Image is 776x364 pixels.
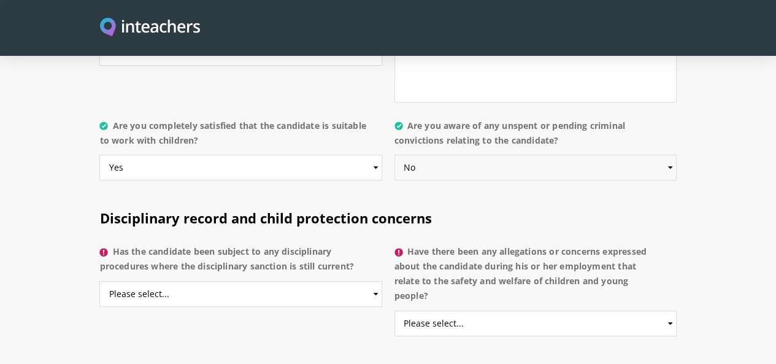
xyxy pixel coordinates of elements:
[394,244,677,311] label: Have there been any allegations or concerns expressed about the candidate during his or her emplo...
[99,118,382,155] label: Are you completely satisfied that the candidate is suitable to work with children?
[100,18,200,38] a: Visit this site's homepage
[99,244,382,281] label: Has the candidate been subject to any disciplinary procedures where the disciplinary sanction is ...
[394,118,677,155] label: Are you aware of any unspent or pending criminal convictions relating to the candidate?
[100,18,200,38] img: Inteachers
[99,209,431,227] span: Disciplinary record and child protection concerns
